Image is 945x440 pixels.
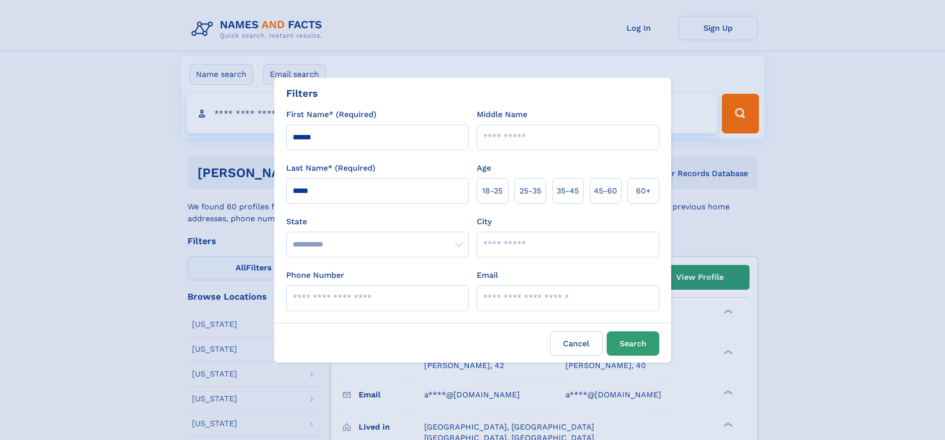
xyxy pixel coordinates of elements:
[477,162,491,174] label: Age
[557,185,579,197] span: 35‑45
[519,185,541,197] span: 25‑35
[286,162,376,174] label: Last Name* (Required)
[477,109,527,121] label: Middle Name
[594,185,617,197] span: 45‑60
[550,331,603,356] label: Cancel
[477,269,498,281] label: Email
[482,185,503,197] span: 18‑25
[286,109,377,121] label: First Name* (Required)
[286,216,469,228] label: State
[286,269,344,281] label: Phone Number
[636,185,651,197] span: 60+
[286,86,318,101] div: Filters
[607,331,659,356] button: Search
[477,216,492,228] label: City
